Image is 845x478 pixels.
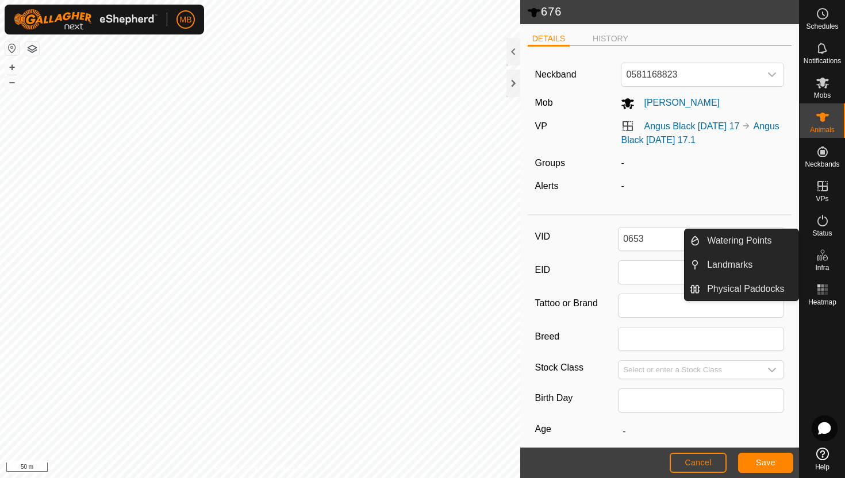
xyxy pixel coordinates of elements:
[535,388,619,408] label: Birth Day
[5,41,19,55] button: Reset Map
[707,282,784,296] span: Physical Paddocks
[180,14,192,26] span: MB
[644,121,739,131] a: Angus Black [DATE] 17
[685,458,712,467] span: Cancel
[14,9,158,30] img: Gallagher Logo
[616,179,789,193] div: -
[5,75,19,89] button: –
[535,294,619,313] label: Tattoo or Brand
[670,453,727,473] button: Cancel
[685,229,798,252] li: Watering Points
[814,92,831,99] span: Mobs
[700,277,798,300] a: Physical Paddocks
[685,277,798,300] li: Physical Paddocks
[685,253,798,276] li: Landmarks
[271,463,305,473] a: Contact Us
[804,57,841,64] span: Notifications
[760,63,783,86] div: dropdown trigger
[535,327,619,346] label: Breed
[535,68,577,82] label: Neckband
[700,253,798,276] a: Landmarks
[535,121,547,131] label: VP
[621,63,760,86] span: 0581168823
[635,98,720,107] span: [PERSON_NAME]
[815,464,829,471] span: Help
[527,5,799,20] h2: 676
[535,227,619,246] label: VID
[738,453,793,473] button: Save
[621,121,779,145] a: Angus Black [DATE] 17.1
[535,260,619,280] label: EID
[535,181,559,191] label: Alerts
[806,23,838,30] span: Schedules
[707,258,752,272] span: Landmarks
[800,443,845,475] a: Help
[815,264,829,271] span: Infra
[816,195,828,202] span: VPs
[588,33,633,45] li: HISTORY
[616,156,789,170] div: -
[5,60,19,74] button: +
[535,98,553,107] label: Mob
[756,458,775,467] span: Save
[810,126,835,133] span: Animals
[25,42,39,56] button: Map Layers
[742,121,751,130] img: to
[619,361,760,379] input: Select or enter a Stock Class
[528,33,570,47] li: DETAILS
[707,234,771,248] span: Watering Points
[805,161,839,168] span: Neckbands
[535,158,565,168] label: Groups
[535,422,619,437] label: Age
[700,229,798,252] a: Watering Points
[214,463,258,473] a: Privacy Policy
[760,361,783,379] div: dropdown trigger
[535,360,619,375] label: Stock Class
[808,299,836,306] span: Heatmap
[812,230,832,237] span: Status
